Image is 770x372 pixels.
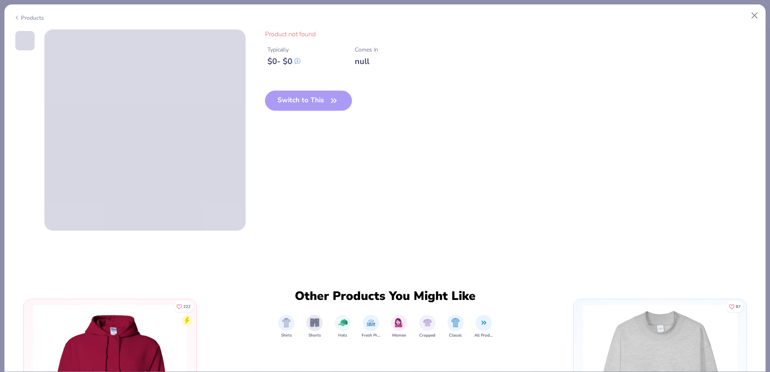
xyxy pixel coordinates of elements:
span: Classic [449,333,462,339]
button: Like [174,301,193,312]
button: filter button [306,315,323,339]
button: filter button [447,315,464,339]
span: Hats [338,333,347,339]
button: filter button [335,315,351,339]
div: filter for Classic [447,315,464,339]
div: filter for Cropped [419,315,435,339]
button: Like [726,301,743,312]
div: Other Products You Might Like [290,289,480,304]
button: filter button [278,315,294,339]
div: Products [14,14,44,22]
span: Product not found [265,30,316,39]
div: Typically [267,45,300,54]
img: Classic Image [451,318,460,327]
button: filter button [474,315,493,339]
div: $ 0 - $ 0 [267,56,300,66]
div: filter for All Products [474,315,493,339]
img: Women Image [395,318,404,327]
span: Shorts [308,333,321,339]
img: Shirts Image [282,318,291,327]
span: 87 [736,305,741,309]
img: Fresh Prints Image [366,318,376,327]
button: Close [747,8,762,23]
button: filter button [391,315,407,339]
span: All Products [474,333,493,339]
div: filter for Women [391,315,407,339]
span: Fresh Prints [362,333,380,339]
span: 222 [183,305,190,309]
img: Shorts Image [310,318,319,327]
button: filter button [362,315,380,339]
div: filter for Shirts [278,315,294,339]
img: Cropped Image [423,318,432,327]
div: Comes In [355,45,378,54]
button: filter button [419,315,435,339]
span: Shirts [281,333,292,339]
span: Women [392,333,406,339]
img: All Products Image [479,318,488,327]
span: Cropped [419,333,435,339]
div: null [355,56,378,66]
div: filter for Hats [335,315,351,339]
div: filter for Shorts [306,315,323,339]
div: filter for Fresh Prints [362,315,380,339]
img: Hats Image [338,318,348,327]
